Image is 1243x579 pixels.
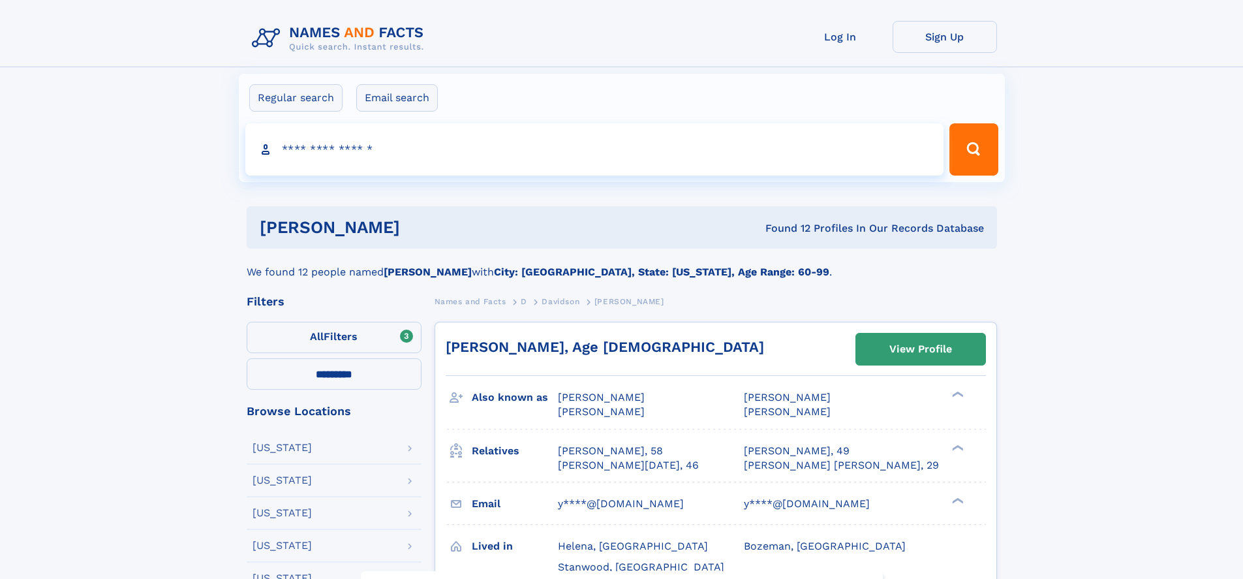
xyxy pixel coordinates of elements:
[472,535,558,557] h3: Lived in
[260,219,583,236] h1: [PERSON_NAME]
[558,405,645,418] span: [PERSON_NAME]
[253,540,312,551] div: [US_STATE]
[356,84,438,112] label: Email search
[949,123,998,176] button: Search Button
[247,405,422,417] div: Browse Locations
[472,440,558,462] h3: Relatives
[247,249,997,280] div: We found 12 people named with .
[310,330,324,343] span: All
[856,334,985,365] a: View Profile
[249,84,343,112] label: Regular search
[247,322,422,353] label: Filters
[893,21,997,53] a: Sign Up
[558,561,724,573] span: Stanwood, [GEOGRAPHIC_DATA]
[889,334,952,364] div: View Profile
[245,123,944,176] input: search input
[472,493,558,515] h3: Email
[558,458,699,473] a: [PERSON_NAME][DATE], 46
[788,21,893,53] a: Log In
[744,405,831,418] span: [PERSON_NAME]
[253,475,312,486] div: [US_STATE]
[435,293,506,309] a: Names and Facts
[558,540,708,552] span: Helena, [GEOGRAPHIC_DATA]
[744,391,831,403] span: [PERSON_NAME]
[521,293,527,309] a: D
[744,444,850,458] a: [PERSON_NAME], 49
[542,297,579,306] span: Davidson
[384,266,472,278] b: [PERSON_NAME]
[558,391,645,403] span: [PERSON_NAME]
[949,496,964,505] div: ❯
[542,293,579,309] a: Davidson
[253,508,312,518] div: [US_STATE]
[521,297,527,306] span: D
[494,266,829,278] b: City: [GEOGRAPHIC_DATA], State: [US_STATE], Age Range: 60-99
[253,443,312,453] div: [US_STATE]
[583,221,984,236] div: Found 12 Profiles In Our Records Database
[744,540,906,552] span: Bozeman, [GEOGRAPHIC_DATA]
[446,339,764,355] a: [PERSON_NAME], Age [DEMOGRAPHIC_DATA]
[949,390,964,399] div: ❯
[744,458,939,473] a: [PERSON_NAME] [PERSON_NAME], 29
[247,21,435,56] img: Logo Names and Facts
[247,296,422,307] div: Filters
[558,444,663,458] a: [PERSON_NAME], 58
[594,297,664,306] span: [PERSON_NAME]
[472,386,558,409] h3: Also known as
[949,443,964,452] div: ❯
